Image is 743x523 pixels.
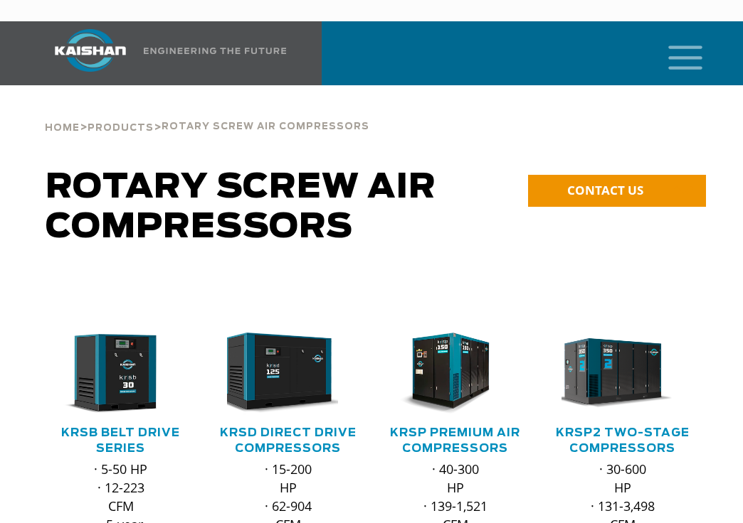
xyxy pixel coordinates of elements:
[394,333,516,414] div: krsp150
[220,427,357,454] a: KRSD Direct Drive Compressors
[49,333,171,414] img: krsb30
[162,122,369,131] span: Rotary Screw Air Compressors
[45,121,80,134] a: Home
[384,333,505,414] img: krsp150
[37,29,144,72] img: kaishan logo
[390,427,520,454] a: KRSP Premium Air Compressors
[663,41,687,65] a: mobile menu
[45,85,369,139] div: > >
[88,124,154,133] span: Products
[227,333,349,414] div: krsd125
[46,171,436,244] span: Rotary Screw Air Compressors
[556,427,690,454] a: KRSP2 Two-Stage Compressors
[528,175,706,207] a: CONTACT US
[562,333,683,414] div: krsp350
[45,124,80,133] span: Home
[88,121,154,134] a: Products
[567,182,643,198] span: CONTACT US
[60,333,181,414] div: krsb30
[144,48,286,54] img: Engineering the future
[61,427,180,454] a: KRSB Belt Drive Series
[216,333,338,414] img: krsd125
[37,21,289,85] a: Kaishan USA
[551,333,673,414] img: krsp350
